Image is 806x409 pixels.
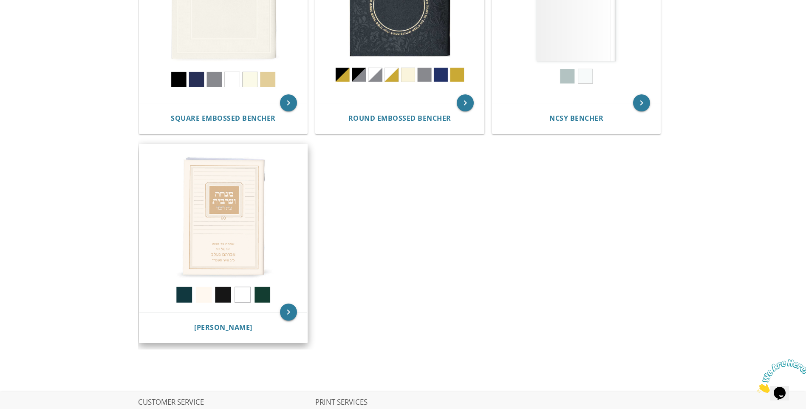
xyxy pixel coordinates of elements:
[138,398,314,407] h2: CUSTOMER SERVICE
[171,114,276,123] span: Square Embossed Bencher
[280,304,297,321] a: keyboard_arrow_right
[194,324,252,332] a: [PERSON_NAME]
[753,356,806,396] iframe: chat widget
[315,398,491,407] h2: PRINT SERVICES
[549,114,603,123] span: NCSY Bencher
[171,114,276,122] a: Square Embossed Bencher
[280,94,297,111] a: keyboard_arrow_right
[139,144,308,312] img: Mincha Maariv
[3,3,56,37] img: Chat attention grabber
[633,94,650,111] a: keyboard_arrow_right
[348,114,451,123] span: Round Embossed Bencher
[549,114,603,122] a: NCSY Bencher
[194,323,252,332] span: [PERSON_NAME]
[457,94,474,111] a: keyboard_arrow_right
[348,114,451,122] a: Round Embossed Bencher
